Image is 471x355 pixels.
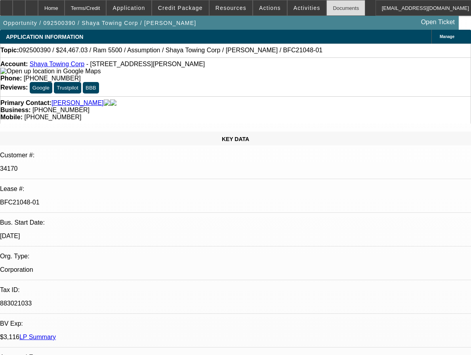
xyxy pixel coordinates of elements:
[104,99,110,107] img: facebook-icon.png
[32,107,90,113] span: [PHONE_NUMBER]
[113,5,145,11] span: Application
[86,61,205,67] span: - [STREET_ADDRESS][PERSON_NAME]
[110,99,116,107] img: linkedin-icon.png
[19,334,56,340] a: LP Summary
[0,68,101,74] a: View Google Maps
[51,99,104,107] a: [PERSON_NAME]
[107,0,151,15] button: Application
[24,75,81,82] span: [PHONE_NUMBER]
[0,99,51,107] strong: Primary Contact:
[83,82,99,94] button: BBB
[30,82,52,94] button: Google
[19,47,322,54] span: 092500390 / $24,467.03 / Ram 5500 / Assumption / Shaya Towing Corp / [PERSON_NAME] / BFC21048-01
[3,20,196,26] span: Opportunity / 092500390 / Shaya Towing Corp / [PERSON_NAME]
[0,114,23,120] strong: Mobile:
[440,34,454,39] span: Manage
[0,61,28,67] strong: Account:
[6,34,83,40] span: APPLICATION INFORMATION
[294,5,320,11] span: Activities
[222,136,249,142] span: KEY DATA
[0,75,22,82] strong: Phone:
[418,15,458,29] a: Open Ticket
[54,82,81,94] button: Trustpilot
[259,5,281,11] span: Actions
[30,61,84,67] a: Shaya Towing Corp
[0,68,101,75] img: Open up location in Google Maps
[24,114,81,120] span: [PHONE_NUMBER]
[253,0,287,15] button: Actions
[152,0,209,15] button: Credit Package
[215,5,246,11] span: Resources
[210,0,252,15] button: Resources
[0,84,28,91] strong: Reviews:
[0,107,31,113] strong: Business:
[0,47,19,54] strong: Topic:
[158,5,203,11] span: Credit Package
[288,0,326,15] button: Activities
